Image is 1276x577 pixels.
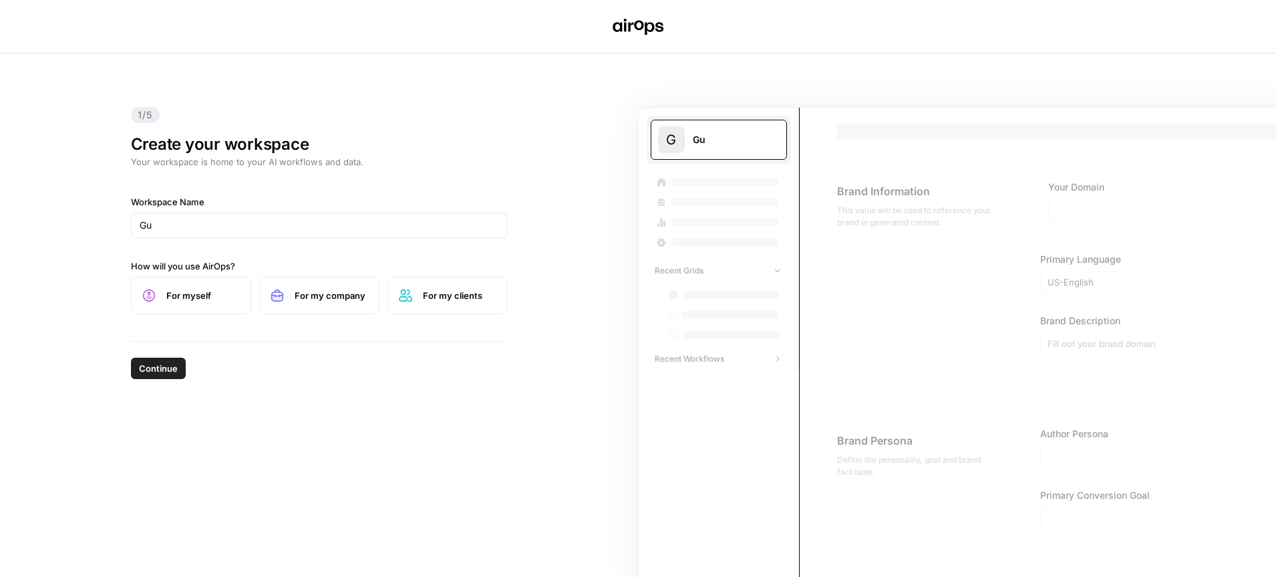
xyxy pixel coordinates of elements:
[131,134,508,155] h1: Create your workspace
[140,219,499,232] input: SpaceOps
[131,107,160,123] span: 1/5
[295,289,368,302] span: For my company
[423,289,496,302] span: For my clients
[131,358,186,379] button: Continue
[131,155,508,168] p: Your workspace is home to your AI workflows and data.
[131,195,508,209] label: Workspace Name
[666,130,676,149] span: G
[131,259,508,273] label: How will you use AirOps?
[139,362,178,375] span: Continue
[166,289,240,302] span: For myself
